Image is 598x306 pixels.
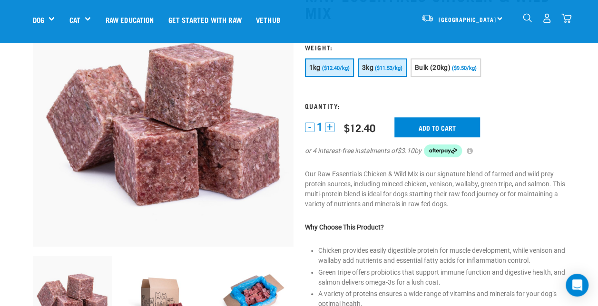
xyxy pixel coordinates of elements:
span: 1 [317,122,323,132]
div: or 4 interest-free instalments of by [305,144,566,158]
span: 3kg [362,64,373,71]
button: 1kg ($12.40/kg) [305,58,354,77]
span: 1kg [309,64,321,71]
p: Our Raw Essentials Chicken & Wild Mix is our signature blend of farmed and wild prey protein sour... [305,169,566,209]
button: + [325,123,334,132]
img: Afterpay [424,144,462,158]
span: [GEOGRAPHIC_DATA] [439,18,496,21]
span: ($11.53/kg) [375,65,402,71]
img: user.png [542,13,552,23]
span: $3.10 [397,146,414,156]
div: Open Intercom Messenger [566,274,588,296]
span: Bulk (20kg) [415,64,451,71]
a: Get started with Raw [161,0,249,38]
img: home-icon-1@2x.png [523,13,532,22]
img: home-icon@2x.png [561,13,571,23]
button: Bulk (20kg) ($9.50/kg) [411,58,481,77]
h3: Quantity: [305,102,566,109]
div: $12.40 [344,122,375,134]
button: - [305,123,314,132]
a: Vethub [249,0,287,38]
a: Cat [69,14,80,25]
h3: Weight: [305,44,566,51]
li: Green tripe offers probiotics that support immune function and digestive health, and salmon deliv... [318,268,566,287]
img: van-moving.png [421,14,434,22]
span: ($9.50/kg) [452,65,477,71]
li: Chicken provides easily digestible protein for muscle development, while venison and wallaby add ... [318,246,566,266]
input: Add to cart [394,117,480,137]
a: Raw Education [98,0,161,38]
strong: Why Choose This Product? [305,223,384,231]
a: Dog [33,14,44,25]
button: 3kg ($11.53/kg) [358,58,407,77]
span: ($12.40/kg) [322,65,350,71]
